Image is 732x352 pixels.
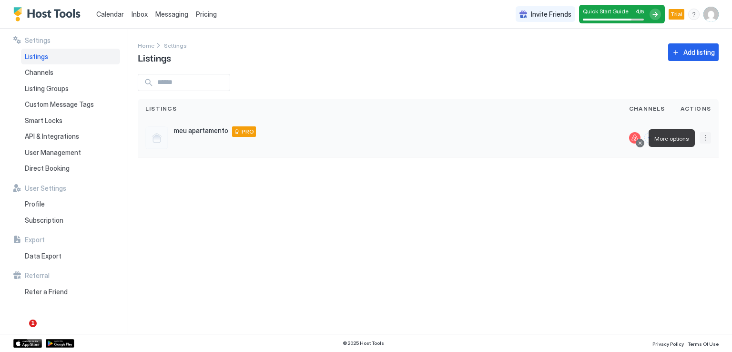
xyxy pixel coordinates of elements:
span: User Settings [25,184,66,193]
button: Connect channels [644,133,655,143]
span: Messaging [155,10,188,18]
span: Invite Friends [531,10,571,19]
span: Listing Groups [25,84,69,93]
a: Profile [21,196,120,212]
a: Host Tools Logo [13,7,85,21]
span: Export [25,236,45,244]
span: Listings [145,104,177,113]
span: Channels [25,68,53,77]
a: Subscription [21,212,120,228]
span: Direct Booking [25,164,70,173]
iframe: Intercom live chat [10,320,32,342]
span: Actions [681,104,711,113]
span: User Management [25,148,81,157]
span: Quick Start Guide [583,8,629,15]
a: Terms Of Use [688,338,719,348]
span: PRO [242,127,254,136]
span: Listings [25,52,48,61]
span: / 5 [640,9,644,15]
a: Calendar [96,9,124,19]
a: App Store [13,339,42,348]
span: Data Export [25,252,61,260]
span: © 2025 Host Tools [343,340,384,346]
span: Settings [25,36,51,45]
a: Inbox [132,9,148,19]
a: Refer a Friend [21,284,120,300]
a: Smart Locks [21,113,120,129]
a: Settings [164,40,187,50]
span: API & Integrations [25,132,79,141]
span: Channels [629,104,665,113]
span: Refer a Friend [25,288,68,296]
div: menu [700,132,711,144]
div: Add listing [683,47,715,57]
span: Privacy Policy [652,341,684,347]
a: Listing Groups [21,81,120,97]
span: Inbox [132,10,148,18]
span: meu apartamento [174,126,228,135]
a: Messaging [155,9,188,19]
a: Privacy Policy [652,338,684,348]
span: Subscription [25,216,63,225]
div: User profile [703,7,719,22]
span: More options [654,135,689,142]
a: Google Play Store [46,339,74,348]
span: Trial [671,10,682,19]
a: Custom Message Tags [21,96,120,113]
div: Breadcrumb [164,40,187,50]
a: API & Integrations [21,128,120,145]
a: User Management [21,145,120,161]
span: Pricing [196,10,217,19]
a: Home [138,40,154,50]
span: Custom Message Tags [25,100,94,109]
span: 1 [29,320,37,327]
div: Breadcrumb [138,40,154,50]
a: Listings [21,49,120,65]
div: menu [688,9,700,20]
span: Smart Locks [25,116,62,125]
span: Listings [138,50,171,64]
input: Input Field [153,74,230,91]
span: Profile [25,200,45,208]
button: Add listing [668,43,719,61]
span: 4 [635,8,640,15]
span: Home [138,42,154,49]
button: More options [700,132,711,144]
a: Direct Booking [21,160,120,176]
span: Terms Of Use [688,341,719,347]
a: Channels [21,64,120,81]
span: Settings [164,42,187,49]
span: Referral [25,271,50,280]
span: Calendar [96,10,124,18]
a: Data Export [21,248,120,264]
